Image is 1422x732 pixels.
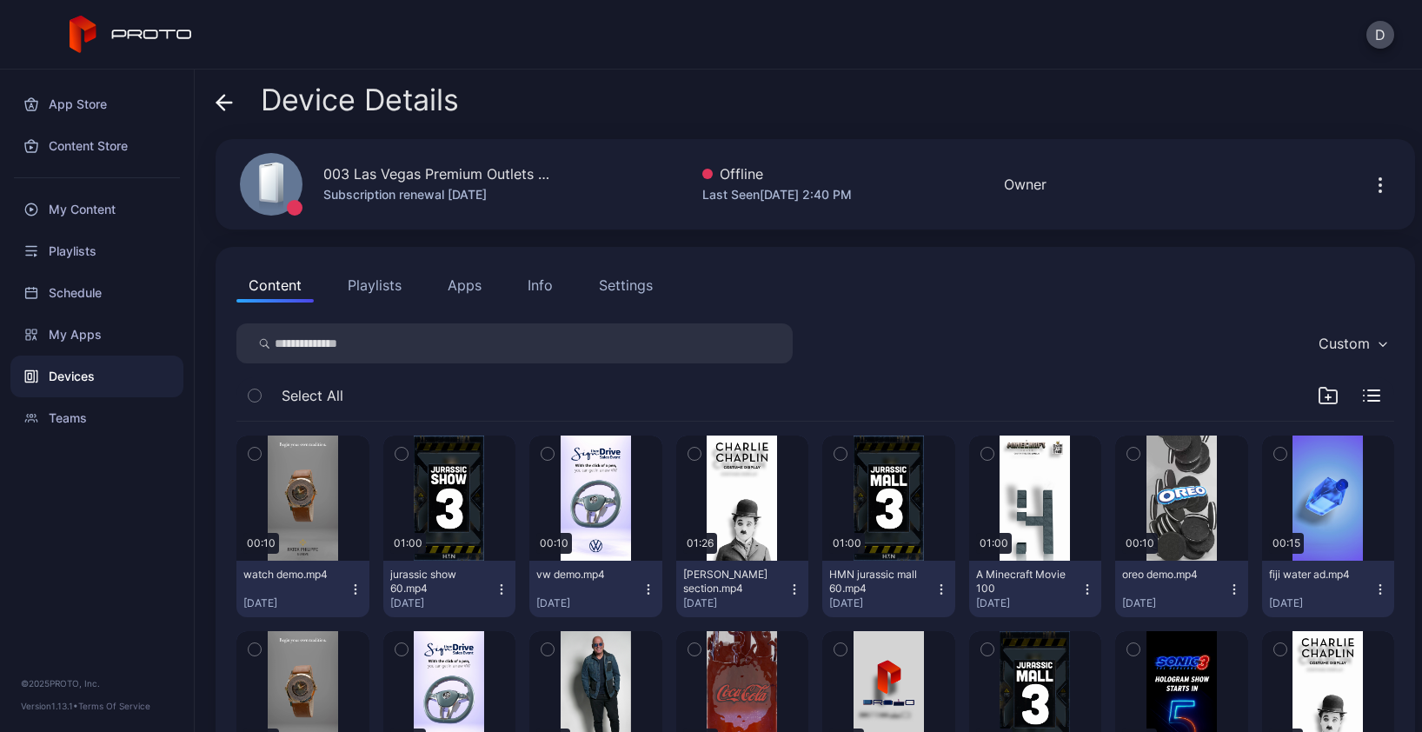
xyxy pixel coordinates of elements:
[1269,596,1374,610] div: [DATE]
[829,568,925,596] div: HMN jurassic mall 60.mp4
[10,356,183,397] a: Devices
[1366,21,1394,49] button: D
[683,568,779,596] div: Chaplin section.mp4
[976,596,1081,610] div: [DATE]
[21,676,173,690] div: © 2025 PROTO, Inc.
[676,561,809,617] button: [PERSON_NAME] section.mp4[DATE]
[390,568,486,596] div: jurassic show 60.mp4
[529,561,662,617] button: vw demo.mp4[DATE]
[243,596,349,610] div: [DATE]
[1004,174,1047,195] div: Owner
[536,568,632,582] div: vw demo.mp4
[1269,568,1365,582] div: fiji water ad.mp4
[236,268,314,303] button: Content
[515,268,565,303] button: Info
[822,561,955,617] button: HMN jurassic mall 60.mp4[DATE]
[1262,561,1395,617] button: fiji water ad.mp4[DATE]
[10,314,183,356] a: My Apps
[435,268,494,303] button: Apps
[336,268,414,303] button: Playlists
[261,83,459,116] span: Device Details
[587,268,665,303] button: Settings
[78,701,150,711] a: Terms Of Service
[1122,596,1227,610] div: [DATE]
[536,596,641,610] div: [DATE]
[236,561,369,617] button: watch demo.mp4[DATE]
[599,275,653,296] div: Settings
[323,163,549,184] div: 003 Las Vegas Premium Outlets [GEOGRAPHIC_DATA]
[10,272,183,314] a: Schedule
[282,385,343,406] span: Select All
[1310,323,1394,363] button: Custom
[383,561,516,617] button: jurassic show 60.mp4[DATE]
[10,397,183,439] a: Teams
[702,184,852,205] div: Last Seen [DATE] 2:40 PM
[243,568,339,582] div: watch demo.mp4
[390,596,495,610] div: [DATE]
[702,163,852,184] div: Offline
[683,596,788,610] div: [DATE]
[1122,568,1218,582] div: oreo demo.mp4
[10,230,183,272] a: Playlists
[528,275,553,296] div: Info
[829,596,934,610] div: [DATE]
[21,701,78,711] span: Version 1.13.1 •
[1319,335,1370,352] div: Custom
[10,83,183,125] a: App Store
[10,189,183,230] a: My Content
[969,561,1102,617] button: A Minecraft Movie 100[DATE]
[1115,561,1248,617] button: oreo demo.mp4[DATE]
[976,568,1072,596] div: A Minecraft Movie 100
[323,184,549,205] div: Subscription renewal [DATE]
[10,125,183,167] a: Content Store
